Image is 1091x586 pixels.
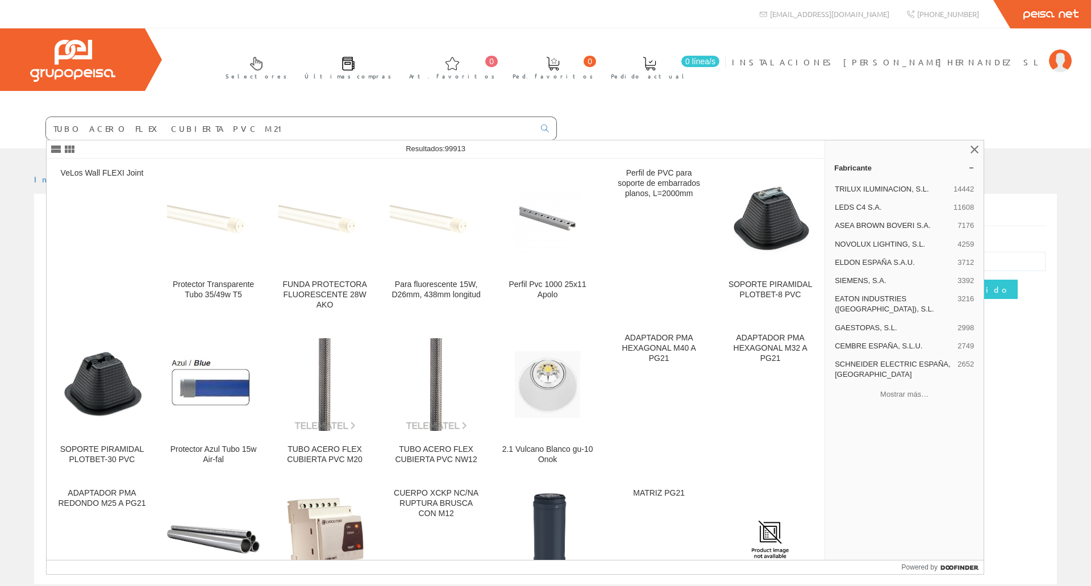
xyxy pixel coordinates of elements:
span: 3216 [957,294,974,314]
span: 2998 [957,323,974,333]
a: Selectores [214,47,293,86]
img: CVM-NET-ITF-485-C2, Analizador de redes trifásico, carril DI [278,493,371,585]
span: 7176 [957,221,974,231]
a: TUBO ACERO FLEX CUBIERTA PVC NW12 TUBO ACERO FLEX CUBIERTA PVC NW12 [381,324,492,478]
div: CUERPO XCKP NC/NA RUPTURA BRUSCA CON M12 [390,488,482,519]
span: 0 [584,56,596,67]
span: 11608 [953,202,974,213]
a: Powered by [902,560,984,574]
a: Inicio [34,174,82,184]
div: ADAPTADOR PMA HEXAGONAL M40 A PG21 [613,333,705,364]
div: SOPORTE PIRAMIDAL PLOTBET-8 PVC [724,280,817,300]
span: 2652 [957,359,974,380]
a: Protector Azul Tubo 15w Air-fal Protector Azul Tubo 15w Air-fal [158,324,269,478]
a: FUNDA PROTECTORA FLUORESCENTE 28W AKO FUNDA PROTECTORA FLUORESCENTE 28W AKO [269,159,380,323]
a: INSTALACIONES [PERSON_NAME]HERNANDEZ SL [732,47,1072,58]
span: Ped. favoritos [513,70,593,82]
a: TUBO ACERO FLEX CUBIERTA PVC M20 TUBO ACERO FLEX CUBIERTA PVC M20 [269,324,380,478]
div: SOPORTE PIRAMIDAL PLOTBET-30 PVC [56,444,148,465]
span: GAESTOPAS, S.L. [835,323,953,333]
span: 4259 [957,239,974,250]
a: Para fluorescente 15W, D26mm, 438mm longitud Para fluorescente 15W, D26mm, 438mm longitud [381,159,492,323]
span: SIEMENS, S.A. [835,276,953,286]
span: 2749 [957,341,974,351]
img: SOPORTE PIRAMIDAL PLOTBET-30 PVC [56,347,148,422]
span: 3712 [957,257,974,268]
a: SOPORTE PIRAMIDAL PLOTBET-8 PVC SOPORTE PIRAMIDAL PLOTBET-8 PVC [715,159,826,323]
div: 2.1 Vulcano Blanco gu-10 Onok [501,444,594,465]
img: TUBO ACERO FLEX CUBIERTA PVC NW12 [390,338,482,431]
a: ADAPTADOR PMA HEXAGONAL M40 A PG21 [603,324,714,478]
span: LEDS C4 S.A. [835,202,949,213]
span: 3392 [957,276,974,286]
a: SOPORTE PIRAMIDAL PLOTBET-30 PVC SOPORTE PIRAMIDAL PLOTBET-30 PVC [47,324,157,478]
span: 14442 [953,184,974,194]
input: Buscar ... [46,117,534,140]
div: ADAPTADOR PMA REDONDO M25 A PG21 [56,488,148,509]
span: [EMAIL_ADDRESS][DOMAIN_NAME] [770,9,889,19]
img: Protector Azul Tubo 15w Air-fal [167,356,260,413]
img: Perfil Pvc 1000 25x11 Apolo [501,186,594,252]
span: ELDON ESPAÑA S.A.U. [835,257,953,268]
div: FUNDA PROTECTORA FLUORESCENTE 28W AKO [278,280,371,310]
span: NOVOLUX LIGHTING, S.L. [835,239,953,250]
span: Resultados: [406,144,465,153]
span: 0 línea/s [681,56,719,67]
div: Para fluorescente 15W, D26mm, 438mm longitud [390,280,482,300]
img: Grupo Peisa [30,40,115,82]
span: INSTALACIONES [PERSON_NAME]HERNANDEZ SL [732,56,1043,68]
div: MATRIZ PG21 [613,488,705,498]
div: TUBO ACERO FLEX CUBIERTA PVC M20 [278,444,371,465]
a: Fabricante [825,159,984,177]
span: EATON INDUSTRIES ([GEOGRAPHIC_DATA]), S.L. [835,294,953,314]
span: 99913 [445,144,465,153]
span: Art. favoritos [409,70,495,82]
div: Perfil Pvc 1000 25x11 Apolo [501,280,594,300]
button: Mostrar más… [830,385,979,404]
div: TUBO ACERO FLEX CUBIERTA PVC NW12 [390,444,482,465]
a: Perfil Pvc 1000 25x11 Apolo Perfil Pvc 1000 25x11 Apolo [492,159,603,323]
a: VeLos Wall FLEXI Joint [47,159,157,323]
img: Tubo bajada 90mm de 3 mts galvanizado [167,525,260,554]
span: TRILUX ILUMINACION, S.L. [835,184,949,194]
div: ADAPTADOR PMA HEXAGONAL M32 A PG21 [724,333,817,364]
div: Protector Azul Tubo 15w Air-fal [167,444,260,465]
img: SOPORTE PIRAMIDAL PLOTBET-8 PVC [724,180,817,259]
img: FUNDA TRENZ.COBRE DN21, ROLLO 10M [724,493,817,585]
span: 0 [485,56,498,67]
span: Pedido actual [611,70,688,82]
span: [PHONE_NUMBER] [917,9,979,19]
img: FUNDA PROTECTORA FLUORESCENTE 28W AKO [278,188,371,251]
span: CEMBRE ESPAÑA, S.L.U. [835,341,953,351]
div: Protector Transparente Tubo 35/49w T5 [167,280,260,300]
img: 2.1 Vulcano Blanco gu-10 Onok [515,351,580,418]
img: TUBO ACERO FLEX CUBIERTA PVC M20 [278,338,371,431]
span: Powered by [902,562,938,572]
a: Últimas compras [293,47,397,86]
img: Unidad (AC) NPN XVU, Negro [501,493,594,585]
span: ASEA BROWN BOVERI S.A. [835,221,953,231]
span: SCHNEIDER ELECTRIC ESPAÑA, [GEOGRAPHIC_DATA] [835,359,953,380]
img: Protector Transparente Tubo 35/49w T5 [167,188,260,251]
img: Para fluorescente 15W, D26mm, 438mm longitud [390,188,482,251]
div: Perfil de PVC para soporte de embarrados planos, L=2000mm [613,168,705,199]
span: Selectores [226,70,287,82]
a: Protector Transparente Tubo 35/49w T5 Protector Transparente Tubo 35/49w T5 [158,159,269,323]
a: 2.1 Vulcano Blanco gu-10 Onok 2.1 Vulcano Blanco gu-10 Onok [492,324,603,478]
a: ADAPTADOR PMA HEXAGONAL M32 A PG21 [715,324,826,478]
span: Últimas compras [305,70,392,82]
a: Perfil de PVC para soporte de embarrados planos, L=2000mm [603,159,714,323]
div: VeLos Wall FLEXI Joint [56,168,148,178]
